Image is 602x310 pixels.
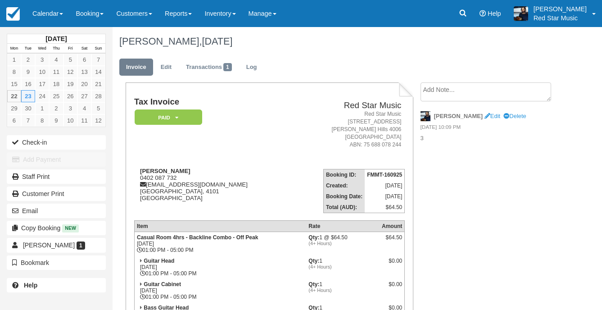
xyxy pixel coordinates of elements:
a: Help [7,278,106,292]
td: 1 @ $64.50 [306,232,380,255]
th: Created: [323,180,365,191]
em: [DATE] 10:09 PM [421,123,557,133]
strong: FMMT-160925 [367,172,402,178]
button: Add Payment [7,152,106,167]
address: Red Star Music [STREET_ADDRESS] [PERSON_NAME] Hills 4006 [GEOGRAPHIC_DATA] ABN: 75 688 078 244 [295,110,402,149]
td: 1 [306,279,380,302]
th: Sat [77,44,91,54]
a: 28 [91,90,105,102]
td: 1 [306,255,380,279]
button: Bookmark [7,255,106,270]
a: 12 [91,114,105,127]
i: Help [480,10,486,17]
div: 0402 087 732 [EMAIL_ADDRESS][DOMAIN_NAME] [GEOGRAPHIC_DATA], 4101 [GEOGRAPHIC_DATA] [134,168,292,213]
strong: [PERSON_NAME] [140,168,190,174]
th: Booking Date: [323,191,365,202]
a: 26 [63,90,77,102]
a: Invoice [119,59,153,76]
button: Copy Booking New [7,221,106,235]
a: 5 [91,102,105,114]
b: Help [24,282,37,289]
strong: [DATE] [45,35,67,42]
a: 7 [21,114,35,127]
p: Red Star Music [534,14,587,23]
strong: Qty [308,234,319,241]
a: 4 [49,54,63,66]
strong: Casual Room 4hrs - Backline Combo - Off Peak [137,234,258,241]
img: A1 [514,6,528,21]
a: Edit [154,59,178,76]
a: 7 [91,54,105,66]
span: [PERSON_NAME] [23,242,75,249]
strong: [PERSON_NAME] [434,113,483,119]
em: (4+ Hours) [308,264,377,269]
span: 1 [223,63,232,71]
a: [PERSON_NAME] 1 [7,238,106,252]
a: 1 [7,54,21,66]
a: 22 [7,90,21,102]
span: [DATE] [202,36,232,47]
a: 6 [77,54,91,66]
a: 25 [49,90,63,102]
h2: Red Star Music [295,101,402,110]
a: 2 [49,102,63,114]
th: Sun [91,44,105,54]
a: Staff Print [7,169,106,184]
span: New [62,224,79,232]
a: 27 [77,90,91,102]
a: 10 [35,66,49,78]
p: [PERSON_NAME] [534,5,587,14]
a: 18 [49,78,63,90]
div: $0.00 [382,281,402,295]
a: 11 [49,66,63,78]
h1: Tax Invoice [134,97,292,107]
button: Email [7,204,106,218]
a: 30 [21,102,35,114]
a: 21 [91,78,105,90]
span: 1 [77,242,85,250]
img: checkfront-main-nav-mini-logo.png [6,7,20,21]
a: 9 [21,66,35,78]
td: [DATE] 01:00 PM - 05:00 PM [134,232,306,255]
th: Thu [49,44,63,54]
a: 6 [7,114,21,127]
th: Wed [35,44,49,54]
a: 13 [77,66,91,78]
a: 4 [77,102,91,114]
a: 3 [63,102,77,114]
a: 8 [7,66,21,78]
p: 3 [421,134,557,143]
a: 23 [21,90,35,102]
a: Paid [134,109,199,126]
td: [DATE] [365,191,405,202]
th: Mon [7,44,21,54]
h1: [PERSON_NAME], [119,36,557,47]
th: Rate [306,220,380,232]
a: 5 [63,54,77,66]
strong: Guitar Cabinet [144,281,181,287]
a: Log [240,59,264,76]
em: Paid [135,109,202,125]
a: 15 [7,78,21,90]
a: Transactions1 [179,59,239,76]
th: Total (AUD): [323,202,365,213]
a: Edit [484,113,500,119]
a: 16 [21,78,35,90]
a: 24 [35,90,49,102]
a: 29 [7,102,21,114]
a: 9 [49,114,63,127]
td: [DATE] 01:00 PM - 05:00 PM [134,279,306,302]
strong: Qty [308,281,319,287]
a: 14 [91,66,105,78]
td: [DATE] [365,180,405,191]
strong: Qty [308,258,319,264]
a: Customer Print [7,187,106,201]
a: 12 [63,66,77,78]
a: 17 [35,78,49,90]
a: 2 [21,54,35,66]
th: Fri [63,44,77,54]
a: 19 [63,78,77,90]
div: $64.50 [382,234,402,248]
th: Amount [380,220,405,232]
a: 1 [35,102,49,114]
